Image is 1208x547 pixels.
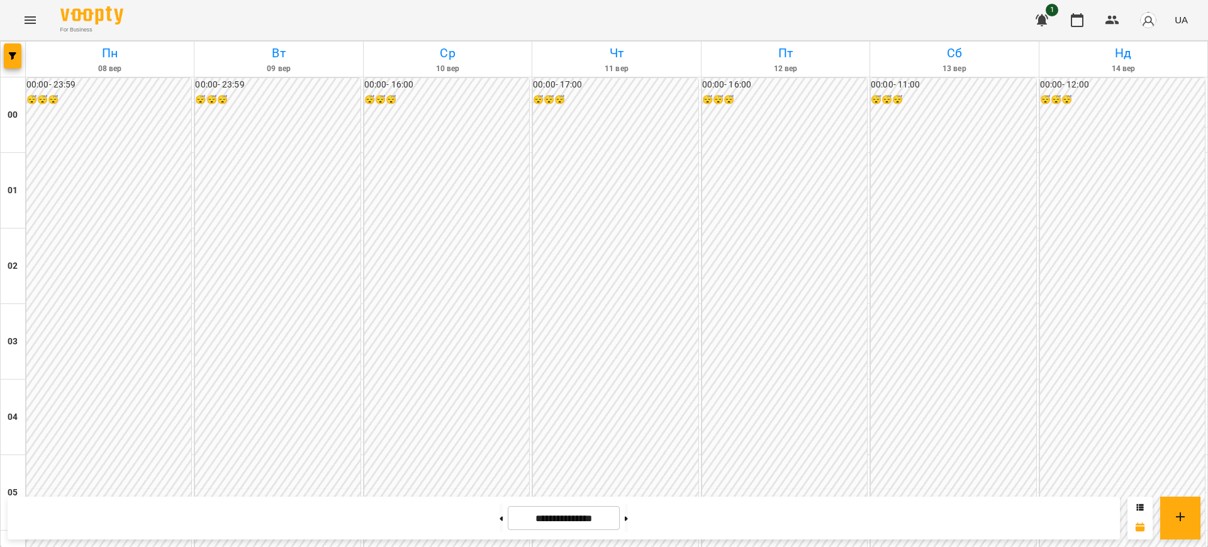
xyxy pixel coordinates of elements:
h6: 04 [8,410,18,424]
h6: 03 [8,335,18,349]
h6: Вт [196,43,361,63]
h6: 05 [8,486,18,500]
h6: Нд [1041,43,1205,63]
h6: Чт [534,43,698,63]
h6: 00:00 - 11:00 [871,78,1036,92]
h6: Пн [28,43,192,63]
button: UA [1170,8,1193,31]
h6: 00:00 - 17:00 [533,78,698,92]
img: Voopty Logo [60,6,123,25]
h6: 13 вер [872,63,1036,75]
img: avatar_s.png [1139,11,1157,29]
h6: 00:00 - 16:00 [702,78,867,92]
h6: 02 [8,259,18,273]
button: Menu [15,5,45,35]
h6: Пт [703,43,868,63]
span: UA [1175,13,1188,26]
h6: 10 вер [366,63,530,75]
h6: 😴😴😴 [533,93,698,107]
span: 1 [1046,4,1058,16]
h6: 00:00 - 12:00 [1040,78,1205,92]
h6: 😴😴😴 [195,93,360,107]
h6: 11 вер [534,63,698,75]
h6: 😴😴😴 [702,93,867,107]
h6: 😴😴😴 [871,93,1036,107]
h6: 😴😴😴 [364,93,529,107]
h6: 12 вер [703,63,868,75]
h6: 09 вер [196,63,361,75]
h6: 00 [8,108,18,122]
h6: 😴😴😴 [1040,93,1205,107]
h6: 01 [8,184,18,198]
h6: Ср [366,43,530,63]
h6: 14 вер [1041,63,1205,75]
h6: 00:00 - 23:59 [195,78,360,92]
h6: 00:00 - 23:59 [26,78,191,92]
h6: Сб [872,43,1036,63]
span: For Business [60,26,123,34]
h6: 08 вер [28,63,192,75]
h6: 00:00 - 16:00 [364,78,529,92]
h6: 😴😴😴 [26,93,191,107]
